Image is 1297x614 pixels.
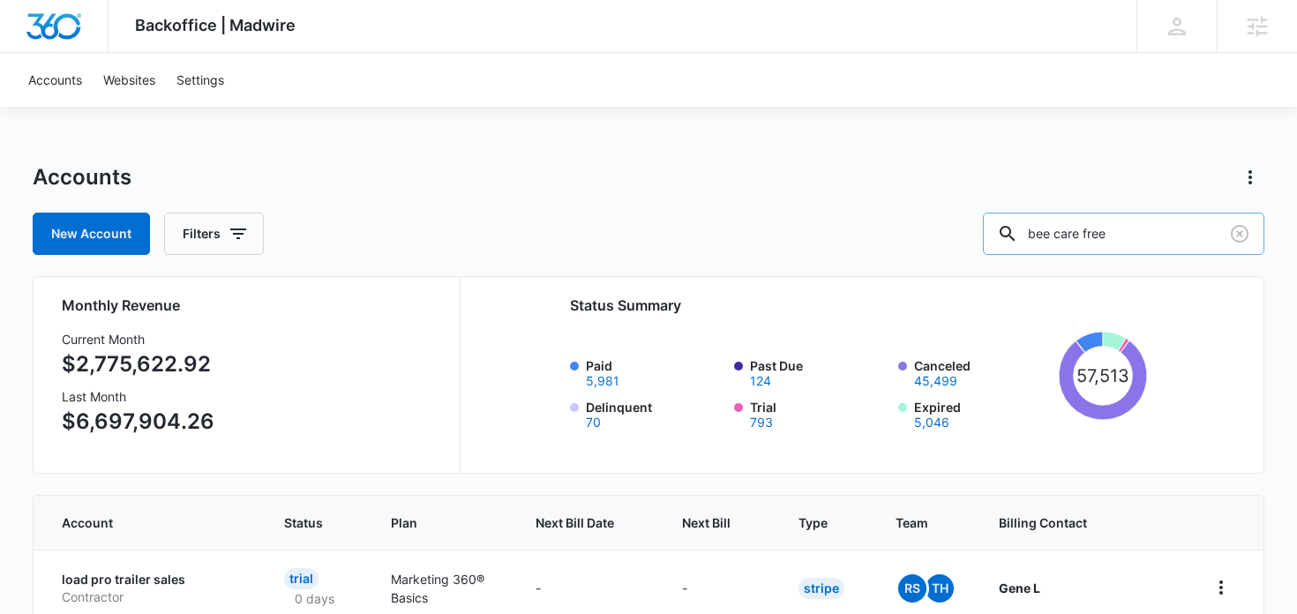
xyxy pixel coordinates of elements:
span: Team [896,513,931,532]
p: $2,775,622.92 [62,348,214,380]
label: Delinquent [586,398,723,429]
a: New Account [33,213,150,255]
h3: Current Month [62,330,214,348]
span: Next Bill Date [536,513,614,532]
a: Websites [93,53,166,107]
button: Delinquent [586,416,601,429]
span: Account [62,513,217,532]
span: Plan [391,513,493,532]
strong: Gene L [999,580,1040,595]
label: Trial [750,398,888,429]
button: Past Due [750,375,771,387]
span: Backoffice | Madwire [135,16,296,34]
p: Contractor [62,588,243,606]
input: Search [983,213,1264,255]
button: Clear [1226,220,1254,248]
span: Status [284,513,323,532]
p: 0 days [284,589,345,608]
a: Settings [166,53,235,107]
span: Next Bill [682,513,731,532]
span: Type [798,513,828,532]
button: Expired [914,416,949,429]
label: Canceled [914,356,1052,387]
h3: Last Month [62,387,214,406]
label: Paid [586,356,723,387]
a: load pro trailer salesContractor [62,571,243,605]
label: Expired [914,398,1052,429]
div: Trial [284,568,319,589]
a: Accounts [18,53,93,107]
h2: Monthly Revenue [62,295,439,316]
h1: Accounts [33,164,131,191]
button: Trial [750,416,773,429]
p: load pro trailer sales [62,571,243,588]
button: Paid [586,375,619,387]
tspan: 57,513 [1076,365,1129,386]
p: $6,697,904.26 [62,406,214,438]
label: Past Due [750,356,888,387]
button: Canceled [914,375,957,387]
span: Billing Contact [999,513,1165,532]
div: Stripe [798,578,844,599]
button: Filters [164,213,264,255]
button: home [1207,573,1235,602]
span: TH [926,574,954,603]
h2: Status Summary [570,295,1147,316]
span: RS [898,574,926,603]
p: Marketing 360® Basics [391,570,493,607]
button: Actions [1236,163,1264,191]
